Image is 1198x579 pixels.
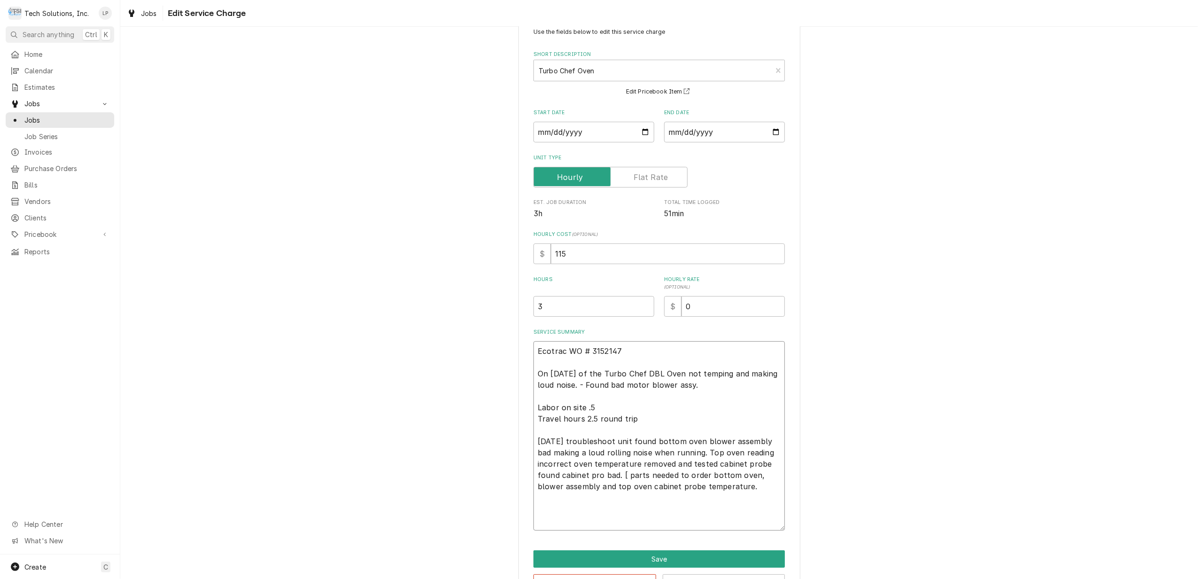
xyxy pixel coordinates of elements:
[533,122,654,142] input: yyyy-mm-dd
[99,7,112,20] div: Lisa Paschal's Avatar
[104,30,108,39] span: K
[23,30,74,39] span: Search anything
[664,122,785,142] input: yyyy-mm-dd
[24,247,110,257] span: Reports
[533,276,654,317] div: [object Object]
[24,66,110,76] span: Calendar
[6,177,114,193] a: Bills
[8,7,22,20] div: Tech Solutions, Inc.'s Avatar
[533,329,785,531] div: Service Summary
[533,199,654,219] div: Est. Job Duration
[6,96,114,111] a: Go to Jobs
[533,51,785,97] div: Short Description
[664,199,785,206] span: Total Time Logged
[24,519,109,529] span: Help Center
[6,227,114,242] a: Go to Pricebook
[533,243,551,264] div: $
[533,28,785,531] div: Line Item Create/Update Form
[24,99,95,109] span: Jobs
[24,536,109,546] span: What's New
[533,209,542,218] span: 3h
[533,109,654,117] label: Start Date
[24,229,95,239] span: Pricebook
[24,8,89,18] div: Tech Solutions, Inc.
[533,329,785,336] label: Service Summary
[6,516,114,532] a: Go to Help Center
[6,129,114,144] a: Job Series
[6,79,114,95] a: Estimates
[664,109,785,117] label: End Date
[664,276,785,291] label: Hourly Rate
[6,144,114,160] a: Invoices
[533,276,654,291] label: Hours
[664,199,785,219] div: Total Time Logged
[6,210,114,226] a: Clients
[6,63,114,78] a: Calendar
[8,7,22,20] div: T
[24,132,110,141] span: Job Series
[664,276,785,317] div: [object Object]
[533,109,654,142] div: Start Date
[625,86,694,98] button: Edit Pricebook Item
[533,550,785,568] button: Save
[533,28,785,36] p: Use the fields below to edit this service charge
[533,154,785,162] label: Unit Type
[24,164,110,173] span: Purchase Orders
[85,30,97,39] span: Ctrl
[24,147,110,157] span: Invoices
[6,194,114,209] a: Vendors
[6,161,114,176] a: Purchase Orders
[533,51,785,58] label: Short Description
[664,296,681,317] div: $
[24,82,110,92] span: Estimates
[533,154,785,188] div: Unit Type
[6,47,114,62] a: Home
[99,7,112,20] div: LP
[6,244,114,259] a: Reports
[533,231,785,264] div: Hourly Cost
[6,533,114,548] a: Go to What's New
[6,26,114,43] button: Search anythingCtrlK
[24,180,110,190] span: Bills
[24,196,110,206] span: Vendors
[24,115,110,125] span: Jobs
[24,213,110,223] span: Clients
[165,7,246,20] span: Edit Service Charge
[664,284,690,289] span: ( optional )
[533,341,785,531] textarea: Ecotrac WO # 3152147 On [DATE] of the Turbo Chef DBL Oven not temping and making loud noise. - Fo...
[664,208,785,219] span: Total Time Logged
[6,112,114,128] a: Jobs
[123,6,161,21] a: Jobs
[103,562,108,572] span: C
[24,49,110,59] span: Home
[24,563,46,571] span: Create
[664,209,684,218] span: 51min
[533,231,785,238] label: Hourly Cost
[572,232,598,237] span: ( optional )
[533,199,654,206] span: Est. Job Duration
[141,8,157,18] span: Jobs
[533,208,654,219] span: Est. Job Duration
[533,550,785,568] div: Button Group Row
[664,109,785,142] div: End Date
